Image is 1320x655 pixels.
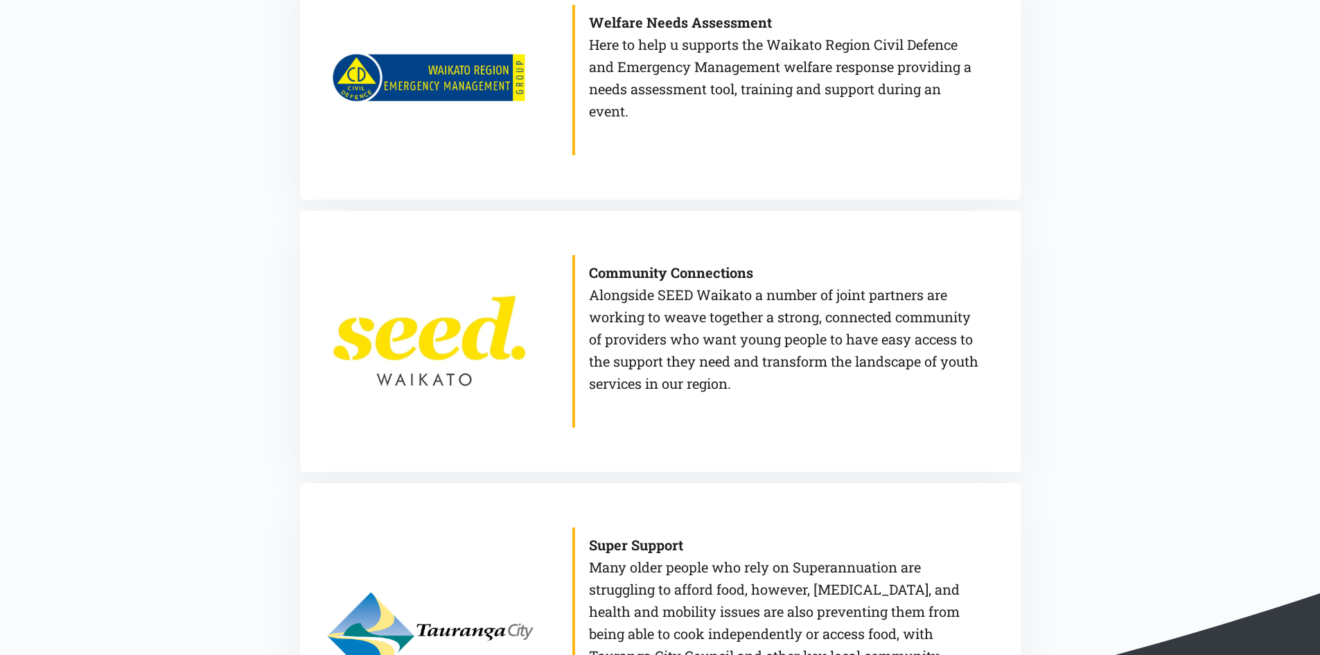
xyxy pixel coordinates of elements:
b: Super Support [589,536,683,554]
b: Welfare Needs Assessment [589,13,772,31]
p: Here to help u supports the Waikato Region Civil Defence and Emergency Management welfare respons... [589,11,979,122]
p: Alongside SEED Waikato a number of joint partners are working to weave together a strong, connect... [589,261,979,394]
b: Community Connections [589,263,753,281]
